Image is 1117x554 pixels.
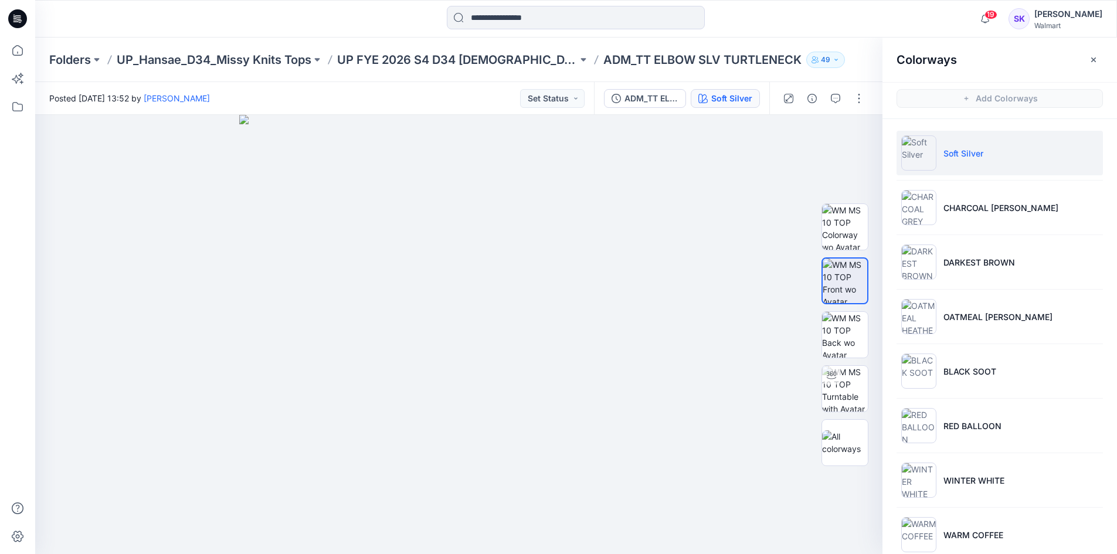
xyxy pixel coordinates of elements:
[897,53,957,67] h2: Colorways
[901,354,936,389] img: BLACK SOOT
[823,259,867,303] img: WM MS 10 TOP Front wo Avatar
[711,92,752,105] div: Soft Silver
[49,92,210,104] span: Posted [DATE] 13:52 by
[239,115,678,554] img: eyJhbGciOiJIUzI1NiIsImtpZCI6IjAiLCJzbHQiOiJzZXMiLCJ0eXAiOiJKV1QifQ.eyJkYXRhIjp7InR5cGUiOiJzdG9yYW...
[822,430,868,455] img: All colorways
[822,366,868,412] img: WM MS 10 TOP Turntable with Avatar
[49,52,91,68] a: Folders
[624,92,678,105] div: ADM_TT ELBOW SLV TURTLENECK_RIB
[943,474,1004,487] p: WINTER WHITE
[1034,21,1102,30] div: Walmart
[604,89,686,108] button: ADM_TT ELBOW SLV TURTLENECK_RIB
[901,299,936,334] img: OATMEAL HEATHER
[943,365,996,378] p: BLACK SOOT
[803,89,821,108] button: Details
[1034,7,1102,21] div: [PERSON_NAME]
[691,89,760,108] button: Soft Silver
[901,463,936,498] img: WINTER WHITE
[943,529,1003,541] p: WARM COFFEE
[901,190,936,225] img: CHARCOAL GREY HEATHER
[943,202,1058,214] p: CHARCOAL [PERSON_NAME]
[337,52,578,68] a: UP FYE 2026 S4 D34 [DEMOGRAPHIC_DATA] Knit Tops_ Hansae
[821,53,830,66] p: 49
[984,10,997,19] span: 19
[943,311,1053,323] p: OATMEAL [PERSON_NAME]
[943,147,983,159] p: Soft Silver
[943,420,1001,432] p: RED BALLOON
[901,517,936,552] img: WARM COFFEE
[806,52,845,68] button: 49
[943,256,1015,268] p: DARKEST BROWN
[144,93,210,103] a: [PERSON_NAME]
[901,135,936,171] img: Soft Silver
[822,312,868,358] img: WM MS 10 TOP Back wo Avatar
[1009,8,1030,29] div: SK
[822,204,868,250] img: WM MS 10 TOP Colorway wo Avatar
[901,244,936,280] img: DARKEST BROWN
[901,408,936,443] img: RED BALLOON
[117,52,311,68] a: UP_Hansae_D34_Missy Knits Tops
[603,52,802,68] p: ADM_TT ELBOW SLV TURTLENECK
